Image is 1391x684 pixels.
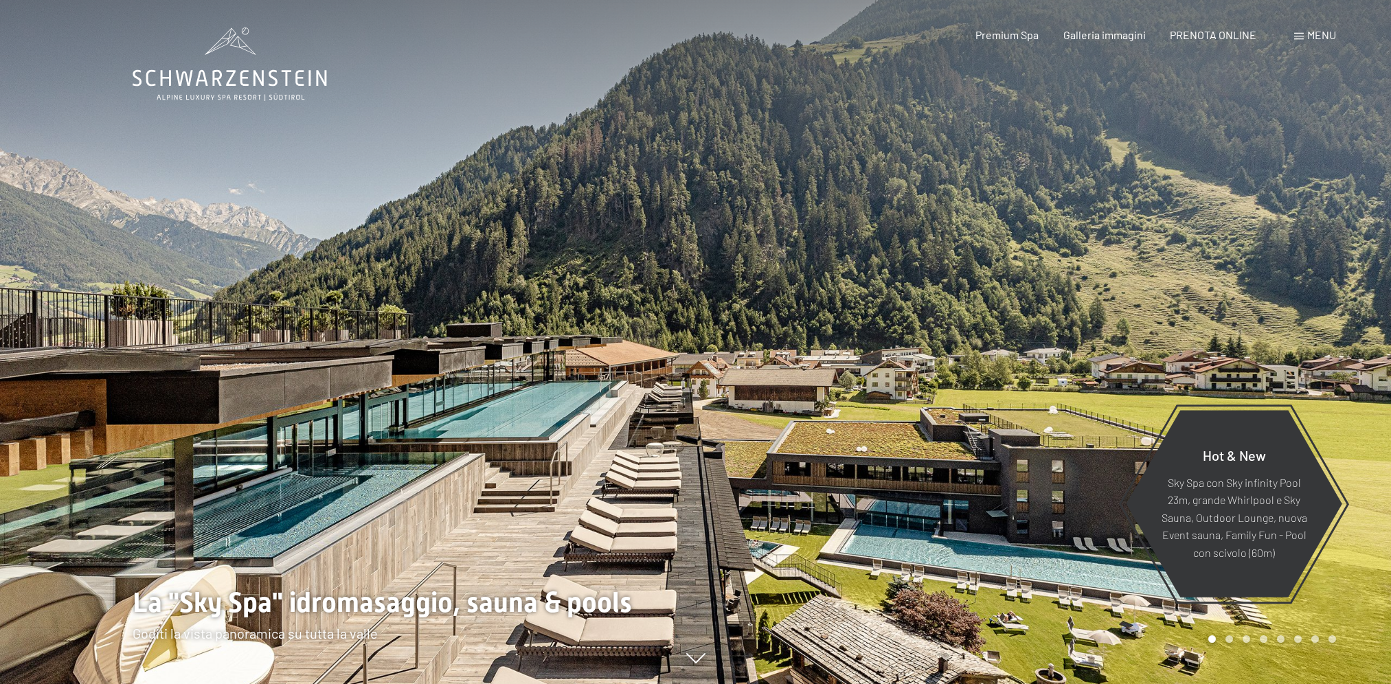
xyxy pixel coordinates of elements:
a: PRENOTA ONLINE [1170,28,1256,41]
div: Carousel Page 6 [1294,635,1302,643]
div: Carousel Page 3 [1243,635,1250,643]
div: Carousel Page 5 [1277,635,1285,643]
div: Carousel Page 1 (Current Slide) [1208,635,1216,643]
span: Menu [1307,28,1336,41]
div: Carousel Page 4 [1260,635,1267,643]
span: Hot & New [1203,446,1266,463]
div: Carousel Pagination [1203,635,1336,643]
p: Sky Spa con Sky infinity Pool 23m, grande Whirlpool e Sky Sauna, Outdoor Lounge, nuova Event saun... [1160,473,1309,561]
a: Galleria immagini [1063,28,1146,41]
div: Carousel Page 8 [1328,635,1336,643]
a: Premium Spa [975,28,1039,41]
a: Hot & New Sky Spa con Sky infinity Pool 23m, grande Whirlpool e Sky Sauna, Outdoor Lounge, nuova ... [1125,409,1343,598]
div: Carousel Page 7 [1311,635,1319,643]
div: Carousel Page 2 [1225,635,1233,643]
